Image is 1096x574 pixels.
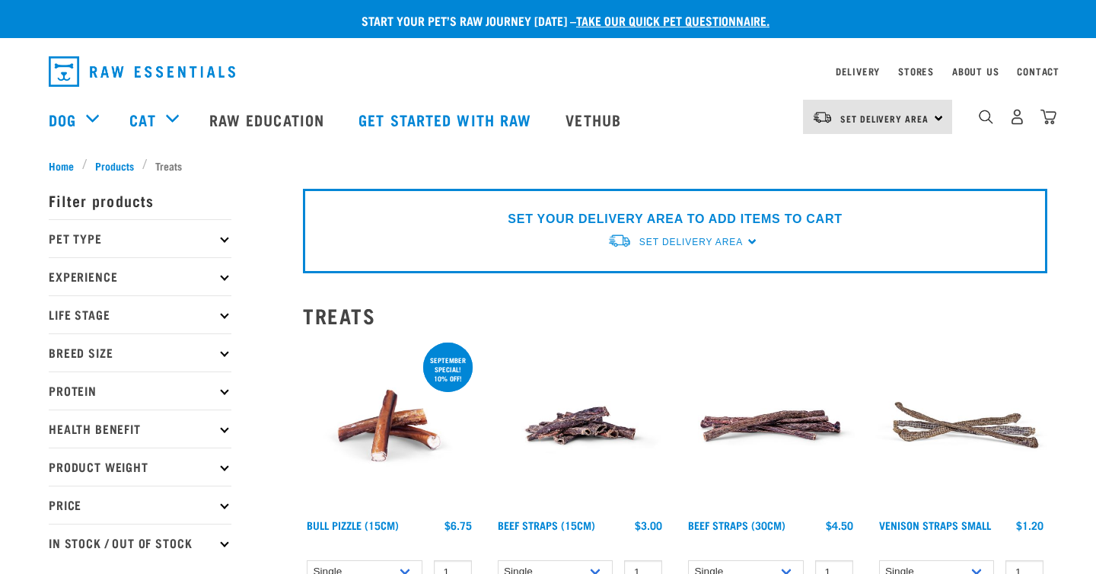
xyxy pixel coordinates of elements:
a: Raw Education [194,89,343,150]
div: September special! 10% off! [423,349,473,390]
img: Raw Essentials Beef Straps 15cm 6 Pack [494,340,667,512]
span: Home [49,158,74,174]
a: Contact [1017,69,1059,74]
a: Venison Straps Small [879,522,991,528]
div: $6.75 [444,519,472,531]
p: Protein [49,372,231,410]
img: Venison Straps [875,340,1048,512]
a: Delivery [836,69,880,74]
p: In Stock / Out Of Stock [49,524,231,562]
a: About Us [952,69,999,74]
a: Vethub [550,89,640,150]
a: Get started with Raw [343,89,550,150]
a: Cat [129,108,155,131]
p: Health Benefit [49,410,231,448]
img: van-moving.png [812,110,833,124]
a: Home [49,158,82,174]
p: Product Weight [49,448,231,486]
p: Life Stage [49,295,231,333]
img: home-icon@2x.png [1040,109,1056,125]
p: Breed Size [49,333,231,372]
span: Set Delivery Area [840,116,929,121]
p: SET YOUR DELIVERY AREA TO ADD ITEMS TO CART [508,210,842,228]
img: Bull Pizzle [303,340,476,512]
nav: dropdown navigation [37,50,1059,93]
img: Raw Essentials Beef Straps 6 Pack [684,340,857,512]
div: $3.00 [635,519,662,531]
div: $1.20 [1016,519,1043,531]
a: Stores [898,69,934,74]
a: Products [88,158,142,174]
p: Pet Type [49,219,231,257]
a: Beef Straps (30cm) [688,522,785,528]
span: Products [95,158,134,174]
p: Experience [49,257,231,295]
span: Set Delivery Area [639,237,743,247]
a: Beef Straps (15cm) [498,522,595,528]
a: Dog [49,108,76,131]
img: van-moving.png [607,233,632,249]
p: Filter products [49,181,231,219]
a: Bull Pizzle (15cm) [307,522,399,528]
img: home-icon-1@2x.png [979,110,993,124]
a: take our quick pet questionnaire. [576,17,769,24]
h2: Treats [303,304,1047,327]
p: Price [49,486,231,524]
img: Raw Essentials Logo [49,56,235,87]
img: user.png [1009,109,1025,125]
div: $4.50 [826,519,853,531]
nav: breadcrumbs [49,158,1047,174]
